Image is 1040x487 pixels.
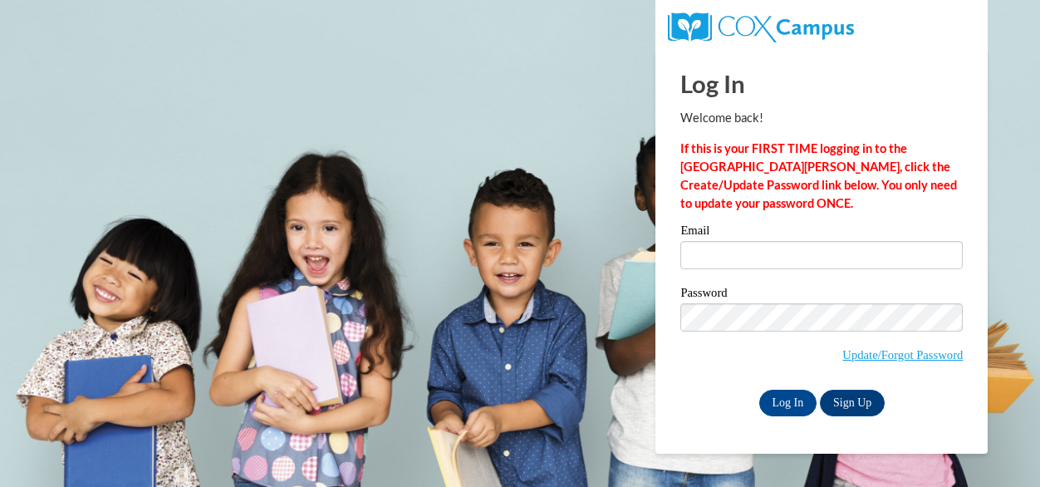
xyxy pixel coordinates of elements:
a: Update/Forgot Password [842,348,963,362]
label: Password [680,287,963,303]
input: Log In [759,390,817,416]
a: COX Campus [668,19,853,33]
h1: Log In [680,66,963,101]
a: Sign Up [820,390,885,416]
p: Welcome back! [680,109,963,127]
img: COX Campus [668,12,853,42]
strong: If this is your FIRST TIME logging in to the [GEOGRAPHIC_DATA][PERSON_NAME], click the Create/Upd... [680,141,957,210]
label: Email [680,224,963,241]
